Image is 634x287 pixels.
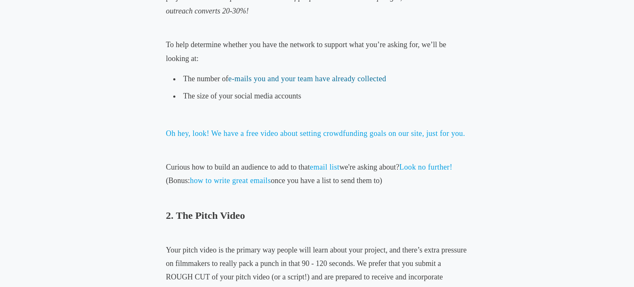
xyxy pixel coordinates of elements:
span: The number of [183,74,387,83]
a: email list [310,163,339,171]
span: The size of your social media accounts [183,92,301,100]
a: e-mails you and your team have already collected [228,74,387,83]
a: Oh hey, look! We have a free video about setting crowdfunding goals on our site, just for you. [166,129,465,138]
a: how to write great emails [190,176,271,185]
b: 2. The Pitch Video [166,210,245,221]
p: Curious how to build an audience to add to that we're asking about? (Bonus: once you have a list ... [166,160,468,188]
a: Look no further! [399,163,452,171]
span: To help determine whether you have the network to support what you’re asking for, we’ll be lookin... [166,40,446,62]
